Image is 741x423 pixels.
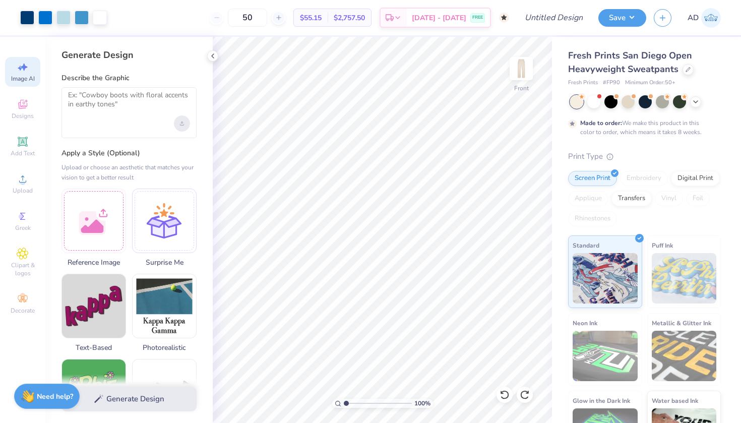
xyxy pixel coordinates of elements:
[11,149,35,157] span: Add Text
[61,73,197,83] label: Describe the Graphic
[132,342,197,353] span: Photorealistic
[11,307,35,315] span: Decorate
[701,8,721,28] img: Amelia Dalton
[5,261,40,277] span: Clipart & logos
[228,9,267,27] input: – –
[15,224,31,232] span: Greek
[13,187,33,195] span: Upload
[568,49,692,75] span: Fresh Prints San Diego Open Heavyweight Sweatpants
[620,171,668,186] div: Embroidery
[514,84,529,93] div: Front
[412,13,466,23] span: [DATE] - [DATE]
[61,162,197,183] div: Upload or choose an aesthetic that matches your vision to get a better result
[511,58,531,79] img: Front
[688,8,721,28] a: AD
[652,240,673,251] span: Puff Ink
[652,395,698,406] span: Water based Ink
[12,112,34,120] span: Designs
[334,13,365,23] span: $2,757.50
[472,14,483,21] span: FREE
[61,49,197,61] div: Generate Design
[517,8,591,28] input: Untitled Design
[611,191,652,206] div: Transfers
[300,13,322,23] span: $55.15
[568,79,598,87] span: Fresh Prints
[573,240,599,251] span: Standard
[568,171,617,186] div: Screen Print
[652,318,711,328] span: Metallic & Glitter Ink
[133,274,196,338] img: Photorealistic
[573,318,597,328] span: Neon Ink
[174,115,190,132] div: Upload image
[568,191,608,206] div: Applique
[686,191,710,206] div: Foil
[568,151,721,162] div: Print Type
[573,253,638,304] img: Standard
[61,257,126,268] span: Reference Image
[573,395,630,406] span: Glow in the Dark Ink
[580,118,704,137] div: We make this product in this color to order, which means it takes 8 weeks.
[62,359,126,423] img: 60s & 70s
[598,9,646,27] button: Save
[655,191,683,206] div: Vinyl
[61,342,126,353] span: Text-Based
[603,79,620,87] span: # FP90
[11,75,35,83] span: Image AI
[671,171,720,186] div: Digital Print
[625,79,675,87] span: Minimum Order: 50 +
[568,211,617,226] div: Rhinestones
[580,119,622,127] strong: Made to order:
[37,392,73,401] strong: Need help?
[652,331,717,381] img: Metallic & Glitter Ink
[132,257,197,268] span: Surprise Me
[652,253,717,304] img: Puff Ink
[61,148,197,158] label: Apply a Style (Optional)
[573,331,638,381] img: Neon Ink
[414,399,430,408] span: 100 %
[133,359,196,423] img: 80s & 90s
[688,12,699,24] span: AD
[62,274,126,338] img: Text-Based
